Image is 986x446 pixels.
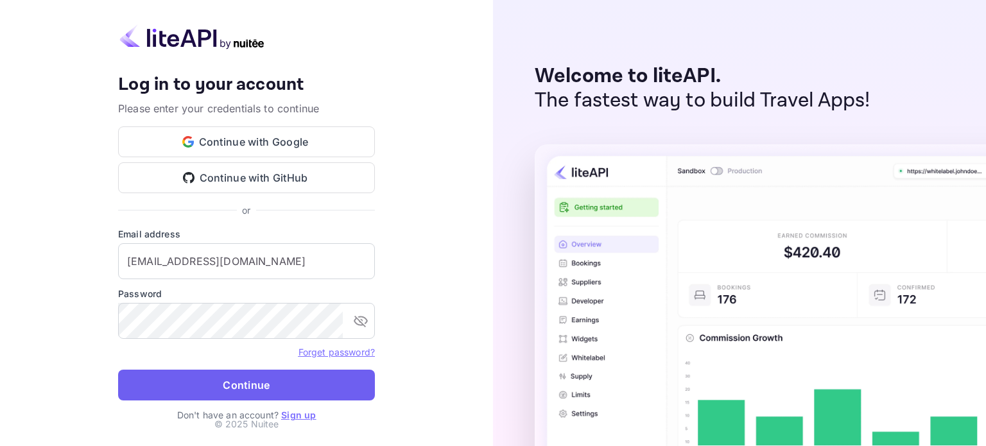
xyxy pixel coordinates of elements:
[535,64,870,89] p: Welcome to liteAPI.
[281,409,316,420] a: Sign up
[348,308,374,334] button: toggle password visibility
[298,347,375,357] a: Forget password?
[118,126,375,157] button: Continue with Google
[535,89,870,113] p: The fastest way to build Travel Apps!
[118,227,375,241] label: Email address
[118,74,375,96] h4: Log in to your account
[118,287,375,300] label: Password
[118,370,375,400] button: Continue
[118,408,375,422] p: Don't have an account?
[298,345,375,358] a: Forget password?
[118,162,375,193] button: Continue with GitHub
[214,417,279,431] p: © 2025 Nuitee
[242,203,250,217] p: or
[118,101,375,116] p: Please enter your credentials to continue
[118,24,266,49] img: liteapi
[118,243,375,279] input: Enter your email address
